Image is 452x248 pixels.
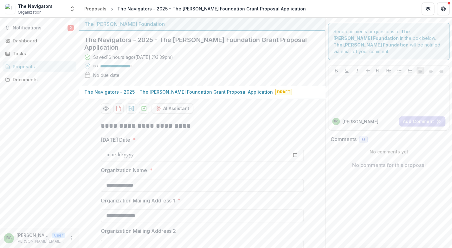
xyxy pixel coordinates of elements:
div: Proposals [84,5,107,12]
div: Send comments or questions to in the box below. will be notified via email of your comment. [328,23,449,60]
button: download-proposal [139,103,149,114]
div: Brad Cummins [6,236,12,240]
span: 2 [68,25,74,31]
button: Align Center [427,67,435,74]
p: User [52,232,65,238]
div: Saved 16 hours ago ( [DATE] @ 3:39pm ) [93,54,173,60]
div: The [PERSON_NAME] Foundation [84,20,320,28]
button: Align Left [416,67,424,74]
button: Open entity switcher [68,3,77,15]
a: Dashboard [3,35,76,46]
button: Partners [422,3,434,15]
button: Strike [364,67,371,74]
button: Align Right [437,67,445,74]
p: No comments yet [331,148,447,155]
button: download-proposal [126,103,136,114]
button: Bold [333,67,340,74]
div: Documents [13,76,71,83]
p: [PERSON_NAME][EMAIL_ADDRESS][PERSON_NAME][DOMAIN_NAME] [16,239,65,244]
button: download-proposal [113,103,124,114]
span: Draft [275,89,292,95]
button: Heading 2 [385,67,392,74]
button: Underline [343,67,351,74]
p: [PERSON_NAME] [342,118,378,125]
p: No comments for this proposal [352,161,426,169]
strong: The [PERSON_NAME] Foundation [333,42,409,47]
a: Tasks [3,48,76,59]
div: No due date [93,72,119,78]
img: The Navigators [5,4,15,14]
span: Notifications [13,25,68,31]
span: Organization [18,9,42,15]
button: AI Assistant [152,103,193,114]
button: Italicize [353,67,361,74]
span: 0 [362,137,365,142]
button: Bullet List [396,67,403,74]
button: Ordered List [406,67,414,74]
p: Organization Mailing Address 1 [101,197,175,204]
button: Heading 1 [374,67,382,74]
p: The Navigators - 2025 - The [PERSON_NAME] Foundation Grant Proposal Application [84,89,273,95]
div: Proposals [13,63,71,70]
a: Documents [3,74,76,85]
button: Preview dc8323fb-d40e-4acf-8354-a3ff4d96e686-0.pdf [101,103,111,114]
div: Dashboard [13,37,71,44]
div: Brad Cummins [334,120,338,123]
div: Tasks [13,50,71,57]
button: Get Help [437,3,449,15]
p: [DATE] Date [101,136,130,144]
button: Add Comment [399,116,445,127]
div: The Navigators - 2025 - The [PERSON_NAME] Foundation Grant Proposal Application [117,5,306,12]
h2: The Navigators - 2025 - The [PERSON_NAME] Foundation Grant Proposal Application [84,36,310,51]
nav: breadcrumb [82,4,308,13]
p: [PERSON_NAME] [16,232,49,239]
p: Organization Mailing Address 2 [101,227,176,235]
p: Organization Name [101,166,147,174]
a: Proposals [3,61,76,72]
button: More [68,234,75,242]
p: 93 % [93,64,98,68]
h2: Comments [331,136,357,142]
a: Proposals [82,4,109,13]
div: The Navigators [18,3,53,9]
button: Notifications2 [3,23,76,33]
